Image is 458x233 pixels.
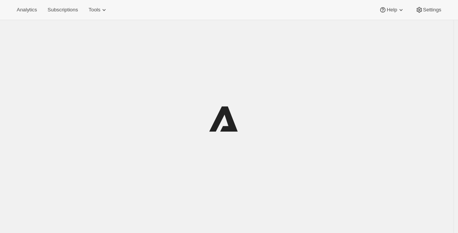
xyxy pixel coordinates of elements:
[88,7,100,13] span: Tools
[423,7,441,13] span: Settings
[47,7,78,13] span: Subscriptions
[17,7,37,13] span: Analytics
[411,5,446,15] button: Settings
[387,7,397,13] span: Help
[43,5,82,15] button: Subscriptions
[12,5,41,15] button: Analytics
[84,5,112,15] button: Tools
[374,5,409,15] button: Help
